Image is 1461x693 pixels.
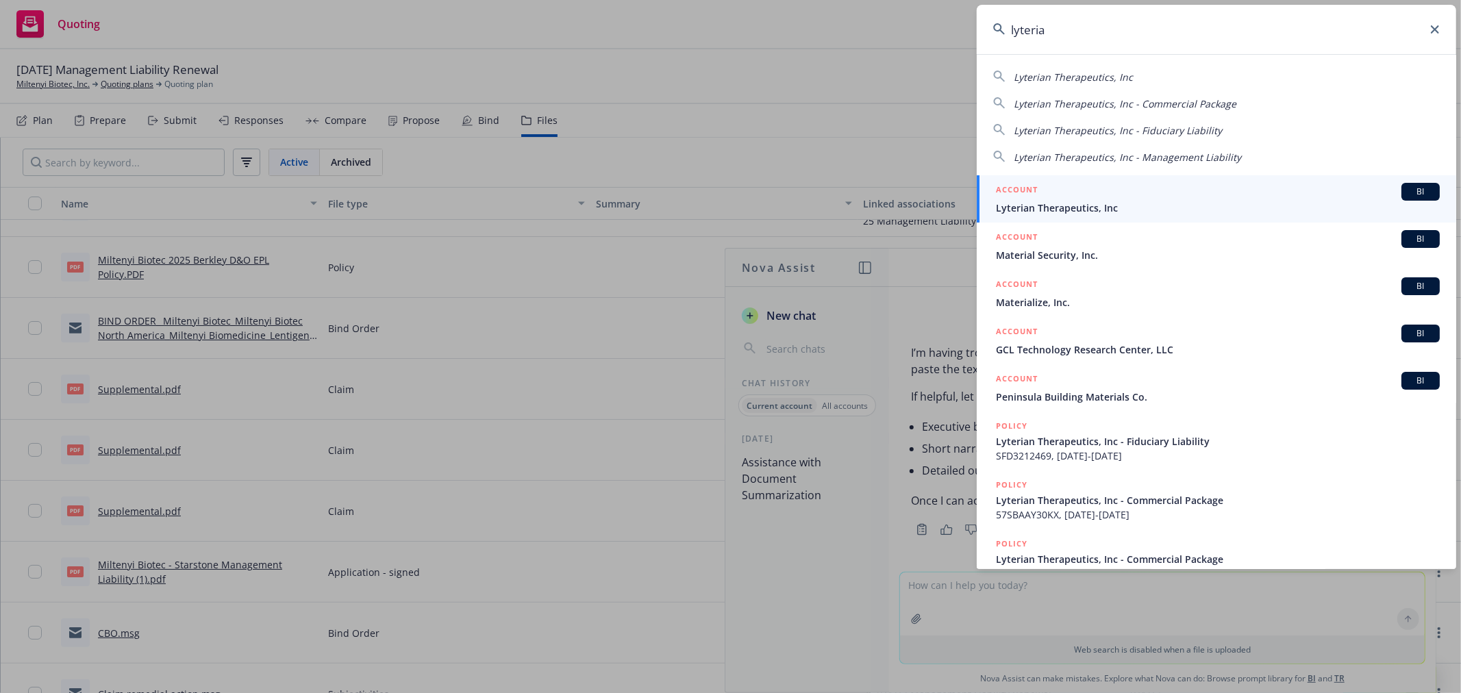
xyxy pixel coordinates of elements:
[996,493,1440,507] span: Lyterian Therapeutics, Inc - Commercial Package
[1014,71,1133,84] span: Lyterian Therapeutics, Inc
[996,507,1440,522] span: 57SBAAY30KX, [DATE]-[DATE]
[1014,97,1236,110] span: Lyterian Therapeutics, Inc - Commercial Package
[996,372,1038,388] h5: ACCOUNT
[977,412,1456,470] a: POLICYLyterian Therapeutics, Inc - Fiduciary LiabilitySFD3212469, [DATE]-[DATE]
[977,270,1456,317] a: ACCOUNTBIMaterialize, Inc.
[977,317,1456,364] a: ACCOUNTBIGCL Technology Research Center, LLC
[977,223,1456,270] a: ACCOUNTBIMaterial Security, Inc.
[996,537,1027,551] h5: POLICY
[996,325,1038,341] h5: ACCOUNT
[977,364,1456,412] a: ACCOUNTBIPeninsula Building Materials Co.
[996,419,1027,433] h5: POLICY
[1014,151,1241,164] span: Lyterian Therapeutics, Inc - Management Liability
[996,552,1440,566] span: Lyterian Therapeutics, Inc - Commercial Package
[1407,280,1434,292] span: BI
[1407,327,1434,340] span: BI
[996,390,1440,404] span: Peninsula Building Materials Co.
[977,175,1456,223] a: ACCOUNTBILyterian Therapeutics, Inc
[977,529,1456,588] a: POLICYLyterian Therapeutics, Inc - Commercial Package57SBAAY30KX, [DATE]-[DATE]
[1407,233,1434,245] span: BI
[996,183,1038,199] h5: ACCOUNT
[1407,375,1434,387] span: BI
[996,295,1440,310] span: Materialize, Inc.
[996,342,1440,357] span: GCL Technology Research Center, LLC
[996,248,1440,262] span: Material Security, Inc.
[977,5,1456,54] input: Search...
[996,449,1440,463] span: SFD3212469, [DATE]-[DATE]
[996,277,1038,294] h5: ACCOUNT
[977,470,1456,529] a: POLICYLyterian Therapeutics, Inc - Commercial Package57SBAAY30KX, [DATE]-[DATE]
[996,230,1038,247] h5: ACCOUNT
[996,201,1440,215] span: Lyterian Therapeutics, Inc
[996,434,1440,449] span: Lyterian Therapeutics, Inc - Fiduciary Liability
[996,478,1027,492] h5: POLICY
[1014,124,1222,137] span: Lyterian Therapeutics, Inc - Fiduciary Liability
[1407,186,1434,198] span: BI
[996,566,1440,581] span: 57SBAAY30KX, [DATE]-[DATE]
